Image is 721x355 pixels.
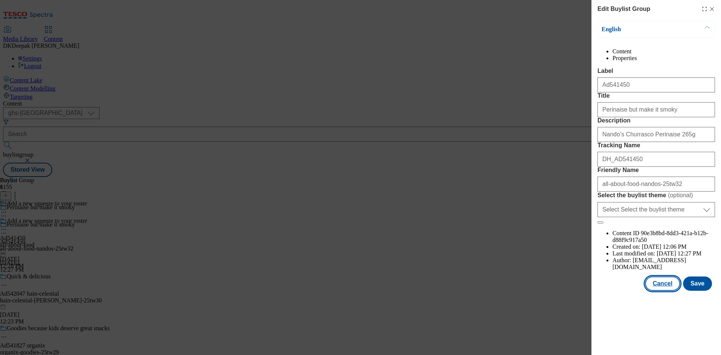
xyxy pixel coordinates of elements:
label: Description [597,117,715,124]
span: [DATE] 12:06 PM [642,243,686,250]
li: Created on: [612,243,715,250]
label: Label [597,68,715,74]
input: Enter Label [597,77,715,92]
label: Title [597,92,715,99]
label: Friendly Name [597,167,715,174]
input: Enter Title [597,102,715,117]
button: Save [683,276,712,291]
li: Content ID [612,230,715,243]
h4: Edit Buylist Group [597,5,650,14]
li: Author: [612,257,715,270]
span: [DATE] 12:27 PM [657,250,701,257]
span: 90e3b8bd-8dd3-421a-b12b-d88f9c917a50 [612,230,708,243]
li: Properties [612,55,715,62]
label: Tracking Name [597,142,715,149]
input: Enter Friendly Name [597,177,715,192]
span: [EMAIL_ADDRESS][DOMAIN_NAME] [612,257,686,270]
p: English [602,26,680,33]
button: Cancel [645,276,680,291]
span: ( optional ) [668,192,693,198]
label: Select the buylist theme [597,192,715,199]
li: Content [612,48,715,55]
input: Enter Tracking Name [597,152,715,167]
li: Last modified on: [612,250,715,257]
input: Enter Description [597,127,715,142]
